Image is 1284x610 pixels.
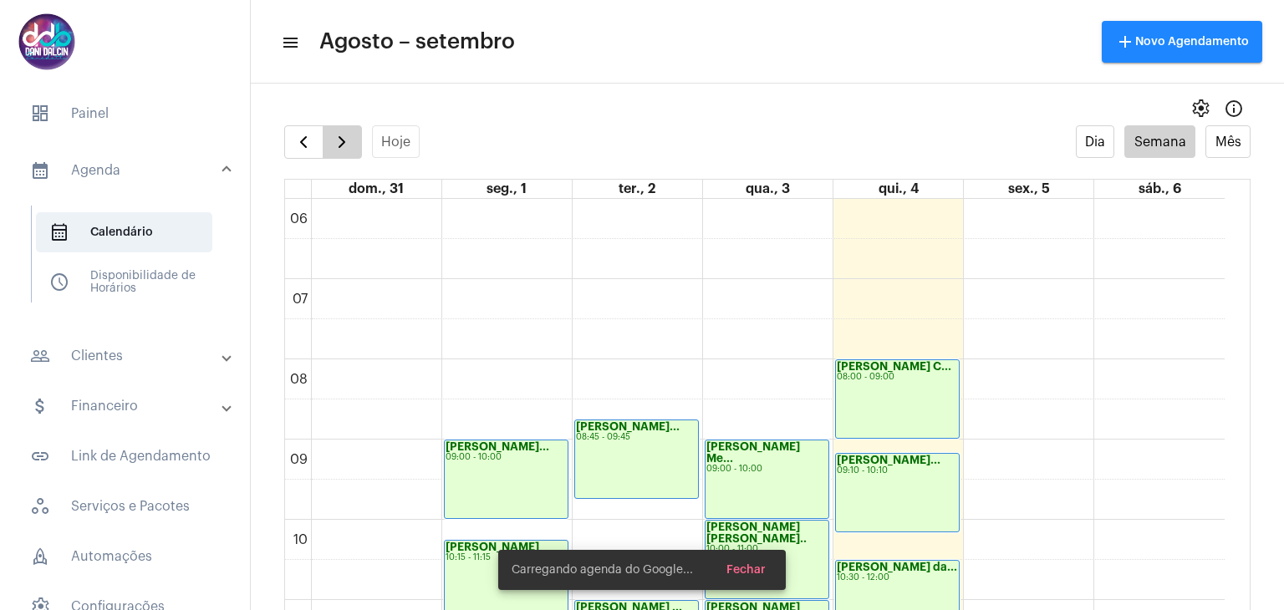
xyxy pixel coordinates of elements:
[706,441,800,464] strong: [PERSON_NAME] Me...
[281,33,298,53] mat-icon: sidenav icon
[30,160,50,180] mat-icon: sidenav icon
[372,125,420,158] button: Hoje
[742,180,793,198] a: 3 de setembro de 2025
[837,573,958,582] div: 10:30 - 12:00
[36,212,212,252] span: Calendário
[1115,36,1249,48] span: Novo Agendamento
[446,541,539,552] strong: [PERSON_NAME]
[30,160,223,180] mat-panel-title: Agenda
[875,180,922,198] a: 4 de setembro de 2025
[30,546,50,567] span: sidenav icon
[17,436,233,476] span: Link de Agendamento
[837,466,958,475] div: 09:10 - 10:10
[726,564,766,576] span: Fechar
[1217,92,1251,125] button: Info
[837,455,940,465] strong: [PERSON_NAME]...
[1224,99,1244,119] mat-icon: Info
[284,125,324,159] button: Semana Anterior
[17,94,233,134] span: Painel
[446,441,549,452] strong: [PERSON_NAME]...
[30,396,50,416] mat-icon: sidenav icon
[10,336,250,376] mat-expansion-panel-header: sidenav iconClientes
[706,465,828,474] div: 09:00 - 10:00
[446,453,567,462] div: 09:00 - 10:00
[30,446,50,466] mat-icon: sidenav icon
[30,496,50,516] span: sidenav icon
[36,262,212,302] span: Disponibilidade de Horários
[483,180,530,198] a: 1 de setembro de 2025
[713,555,779,585] button: Fechar
[512,562,693,578] span: Carregando agenda do Google...
[287,211,311,226] div: 06
[576,433,697,442] div: 08:45 - 09:45
[30,346,50,366] mat-icon: sidenav icon
[1205,125,1251,158] button: Mês
[30,104,50,124] span: sidenav icon
[576,421,680,432] strong: [PERSON_NAME]...
[17,536,233,577] span: Automações
[1076,125,1115,158] button: Dia
[1184,92,1217,125] button: settings
[10,386,250,426] mat-expansion-panel-header: sidenav iconFinanceiro
[1102,21,1262,63] button: Novo Agendamento
[49,272,69,292] span: sidenav icon
[290,532,311,547] div: 10
[30,396,223,416] mat-panel-title: Financeiro
[1135,180,1185,198] a: 6 de setembro de 2025
[10,197,250,326] div: sidenav iconAgenda
[446,553,567,562] div: 10:15 - 11:15
[1115,32,1135,52] mat-icon: add
[706,521,807,544] strong: [PERSON_NAME] [PERSON_NAME]..
[49,222,69,242] span: sidenav icon
[319,28,515,55] span: Agosto – setembro
[323,125,362,159] button: Próximo Semana
[615,180,659,198] a: 2 de setembro de 2025
[10,144,250,197] mat-expansion-panel-header: sidenav iconAgenda
[837,562,957,572] strong: [PERSON_NAME] da...
[13,8,80,75] img: 5016df74-caca-6049-816a-988d68c8aa82.png
[837,373,958,382] div: 08:00 - 09:00
[345,180,407,198] a: 31 de agosto de 2025
[30,346,223,366] mat-panel-title: Clientes
[289,292,311,307] div: 07
[837,361,951,372] strong: [PERSON_NAME] C...
[17,486,233,526] span: Serviços e Pacotes
[1005,180,1053,198] a: 5 de setembro de 2025
[287,372,311,387] div: 08
[287,452,311,467] div: 09
[1190,99,1210,119] span: settings
[1124,125,1195,158] button: Semana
